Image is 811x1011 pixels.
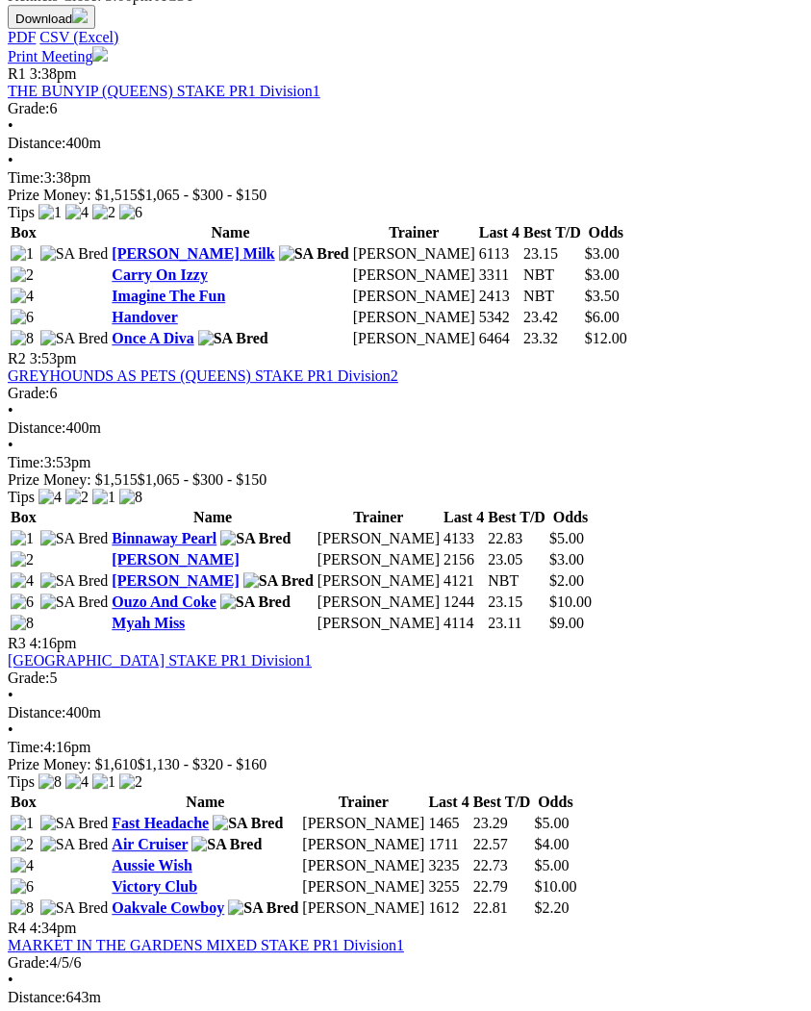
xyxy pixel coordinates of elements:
[584,223,628,242] th: Odds
[8,739,44,755] span: Time:
[30,635,77,651] span: 4:16pm
[534,836,569,852] span: $4.00
[40,530,109,547] img: SA Bred
[534,878,576,895] span: $10.00
[11,530,34,547] img: 1
[301,898,425,918] td: [PERSON_NAME]
[472,898,532,918] td: 22.81
[352,329,476,348] td: [PERSON_NAME]
[112,309,177,325] a: Handover
[522,223,582,242] th: Best T/D
[8,954,803,972] div: 4/5/6
[549,615,584,631] span: $9.00
[11,288,34,305] img: 4
[443,529,485,548] td: 4133
[8,635,26,651] span: R3
[38,489,62,506] img: 4
[478,265,520,285] td: 3311
[8,704,65,720] span: Distance:
[111,223,349,242] th: Name
[317,571,441,591] td: [PERSON_NAME]
[8,989,803,1006] div: 643m
[11,857,34,874] img: 4
[92,773,115,791] img: 1
[138,471,267,488] span: $1,065 - $300 - $150
[443,593,485,612] td: 1244
[30,350,77,366] span: 3:53pm
[8,135,65,151] span: Distance:
[11,878,34,896] img: 6
[8,169,44,186] span: Time:
[220,594,291,611] img: SA Bred
[11,899,34,917] img: 8
[487,571,546,591] td: NBT
[138,187,267,203] span: $1,065 - $300 - $150
[112,815,209,831] a: Fast Headache
[443,550,485,569] td: 2156
[472,856,532,875] td: 22.73
[8,385,50,401] span: Grade:
[585,330,627,346] span: $12.00
[112,245,274,262] a: [PERSON_NAME] Milk
[427,835,469,854] td: 1711
[8,652,312,669] a: [GEOGRAPHIC_DATA] STAKE PR1 Division1
[40,330,109,347] img: SA Bred
[8,350,26,366] span: R2
[92,204,115,221] img: 2
[478,308,520,327] td: 5342
[585,309,620,325] span: $6.00
[11,836,34,853] img: 2
[8,204,35,220] span: Tips
[11,551,34,569] img: 2
[533,793,577,812] th: Odds
[191,836,262,853] img: SA Bred
[317,550,441,569] td: [PERSON_NAME]
[112,572,239,589] a: [PERSON_NAME]
[112,878,197,895] a: Victory Club
[11,245,34,263] img: 1
[112,288,225,304] a: Imagine The Fun
[72,8,88,23] img: download.svg
[11,330,34,347] img: 8
[352,308,476,327] td: [PERSON_NAME]
[522,308,582,327] td: 23.42
[487,614,546,633] td: 23.11
[243,572,314,590] img: SA Bred
[427,814,469,833] td: 1465
[427,898,469,918] td: 1612
[40,899,109,917] img: SA Bred
[11,266,34,284] img: 2
[112,530,216,546] a: Binnaway Pearl
[11,594,34,611] img: 6
[111,793,299,812] th: Name
[40,815,109,832] img: SA Bred
[8,972,13,988] span: •
[487,593,546,612] td: 23.15
[8,721,13,738] span: •
[548,508,593,527] th: Odds
[30,920,77,936] span: 4:34pm
[301,814,425,833] td: [PERSON_NAME]
[8,117,13,134] span: •
[8,687,13,703] span: •
[427,877,469,897] td: 3255
[39,29,118,45] a: CSV (Excel)
[119,204,142,221] img: 6
[38,773,62,791] img: 8
[472,835,532,854] td: 22.57
[11,794,37,810] span: Box
[11,815,34,832] img: 1
[112,594,215,610] a: Ouzo And Coke
[8,152,13,168] span: •
[65,773,89,791] img: 4
[8,489,35,505] span: Tips
[11,509,37,525] span: Box
[11,224,37,240] span: Box
[534,899,569,916] span: $2.20
[301,856,425,875] td: [PERSON_NAME]
[38,204,62,221] img: 1
[8,5,95,29] button: Download
[8,773,35,790] span: Tips
[279,245,349,263] img: SA Bred
[549,572,584,589] span: $2.00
